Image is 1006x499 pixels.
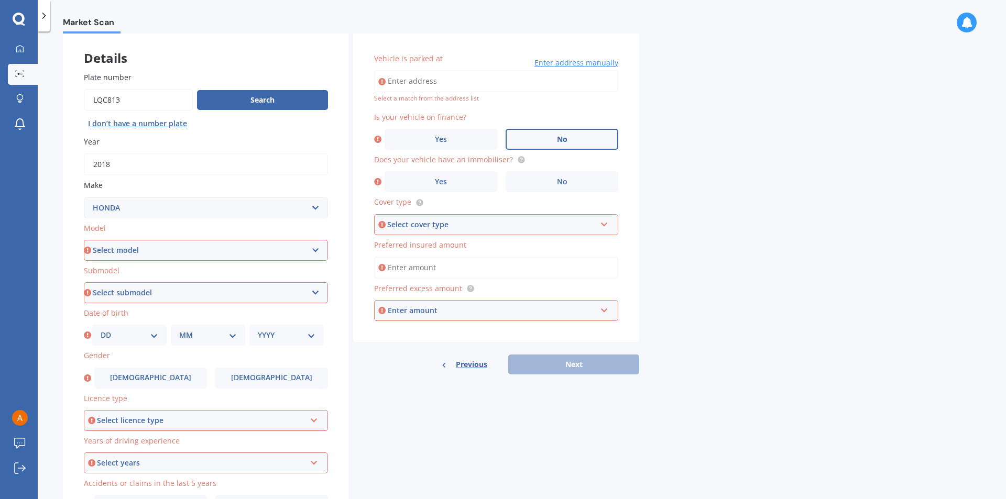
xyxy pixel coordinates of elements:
span: No [557,135,567,144]
span: Licence type [84,393,127,403]
span: Previous [456,357,487,372]
div: Select licence type [97,415,305,426]
span: Cover type [374,197,411,207]
div: Select a match from the address list [374,94,618,103]
span: Preferred excess amount [374,283,462,293]
input: YYYY [84,153,328,175]
div: Details [63,32,349,63]
span: Accidents or claims in the last 5 years [84,478,216,488]
input: Enter address [374,70,618,92]
span: [DEMOGRAPHIC_DATA] [231,373,312,382]
span: Gender [84,351,110,361]
span: Years of driving experience [84,436,180,446]
img: ACg8ocIZ9pHLxXWS6rvxs94LvTg0J7hS2oKIgYOcwTUww_Iy9df0kA=s96-c [12,410,28,426]
span: Vehicle is parked at [374,53,443,63]
span: No [557,178,567,186]
span: Submodel [84,265,119,275]
div: Select years [97,457,305,469]
span: Does your vehicle have an immobiliser? [374,154,513,164]
span: Plate number [84,72,132,82]
div: Select cover type [387,219,596,230]
span: Year [84,137,100,147]
span: Is your vehicle on finance? [374,112,466,122]
input: Enter amount [374,257,618,279]
span: Model [84,223,106,233]
span: Date of birth [84,308,128,318]
input: Enter plate number [84,89,193,111]
span: Yes [435,135,447,144]
span: [DEMOGRAPHIC_DATA] [110,373,191,382]
span: Market Scan [63,17,121,31]
span: Enter address manually [534,58,618,68]
div: Enter amount [388,305,596,316]
span: Make [84,181,103,191]
span: Yes [435,178,447,186]
button: Search [197,90,328,110]
button: I don’t have a number plate [84,115,191,132]
span: Preferred insured amount [374,240,466,250]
